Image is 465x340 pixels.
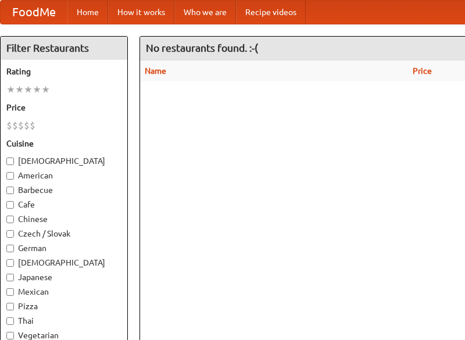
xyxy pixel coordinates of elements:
a: How it works [108,1,174,24]
h5: Rating [6,66,121,77]
label: Chinese [6,213,121,225]
a: Name [145,66,166,76]
li: ★ [6,83,15,96]
a: FoodMe [1,1,67,24]
a: Price [413,66,432,76]
a: Home [67,1,108,24]
label: Thai [6,315,121,327]
label: [DEMOGRAPHIC_DATA] [6,155,121,167]
input: Thai [6,317,14,325]
label: Barbecue [6,184,121,196]
input: Czech / Slovak [6,230,14,238]
li: $ [24,119,30,132]
input: American [6,172,14,180]
ng-pluralize: No restaurants found. :-( [146,42,258,53]
label: German [6,242,121,254]
a: Recipe videos [236,1,306,24]
label: Mexican [6,286,121,298]
label: American [6,170,121,181]
li: ★ [33,83,41,96]
input: Barbecue [6,187,14,194]
li: $ [18,119,24,132]
input: Japanese [6,274,14,281]
li: $ [12,119,18,132]
input: [DEMOGRAPHIC_DATA] [6,158,14,165]
input: Chinese [6,216,14,223]
h4: Filter Restaurants [1,37,127,60]
input: [DEMOGRAPHIC_DATA] [6,259,14,267]
h5: Cuisine [6,138,121,149]
label: Japanese [6,271,121,283]
label: Czech / Slovak [6,228,121,239]
input: Vegetarian [6,332,14,339]
li: $ [30,119,35,132]
li: ★ [24,83,33,96]
a: Who we are [174,1,236,24]
label: Pizza [6,300,121,312]
input: Pizza [6,303,14,310]
input: Cafe [6,201,14,209]
label: [DEMOGRAPHIC_DATA] [6,257,121,269]
li: $ [6,119,12,132]
h5: Price [6,102,121,113]
input: Mexican [6,288,14,296]
label: Cafe [6,199,121,210]
li: ★ [41,83,50,96]
input: German [6,245,14,252]
li: ★ [15,83,24,96]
